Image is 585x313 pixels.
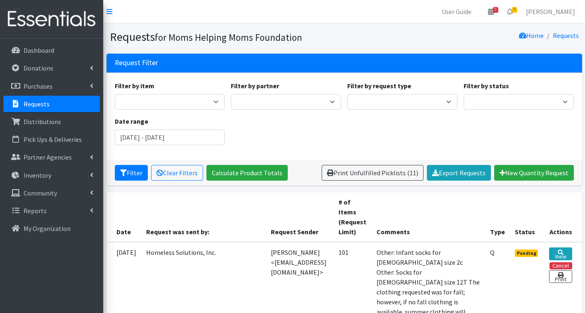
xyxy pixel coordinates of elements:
small: for Moms Helping Moms Foundation [155,31,302,43]
a: 8 [500,3,519,20]
a: Purchases [3,78,100,94]
p: Distributions [24,118,61,126]
p: Requests [24,100,50,108]
a: View [549,247,572,260]
th: Request Sender [266,192,334,242]
a: Calculate Product Totals [206,165,288,181]
a: Print Unfulfilled Picklists (11) [322,165,424,181]
h1: Requests [110,30,341,44]
a: [PERSON_NAME] [519,3,582,20]
p: Inventory [24,171,51,179]
abbr: Quantity [490,248,495,257]
a: Distributions [3,113,100,130]
a: Clear Filters [151,165,203,181]
th: Type [485,192,510,242]
button: Cancel [549,262,572,269]
label: Date range [115,116,148,126]
a: New Quantity Request [494,165,574,181]
th: Comments [372,192,485,242]
label: Filter by status [464,81,509,91]
button: Filter [115,165,148,181]
a: My Organization [3,220,100,237]
img: HumanEssentials [3,5,100,33]
a: Inventory [3,167,100,184]
label: Filter by request type [347,81,411,91]
span: Pending [515,249,538,257]
a: Community [3,185,100,201]
span: 5 [493,7,498,13]
label: Filter by partner [231,81,279,91]
p: Pick Ups & Deliveries [24,135,82,144]
a: Pick Ups & Deliveries [3,131,100,148]
p: Dashboard [24,46,54,54]
a: Donations [3,60,100,76]
input: January 1, 2011 - December 31, 2011 [115,129,225,145]
a: Export Requests [427,165,491,181]
a: Partner Agencies [3,149,100,165]
p: Partner Agencies [24,153,72,161]
p: Donations [24,64,53,72]
a: Requests [553,31,579,40]
a: Dashboard [3,42,100,59]
p: My Organization [24,224,71,233]
a: Home [519,31,544,40]
th: Actions [544,192,582,242]
p: Community [24,189,57,197]
a: Requests [3,96,100,112]
th: Status [510,192,545,242]
a: User Guide [435,3,478,20]
h3: Request Filter [115,59,158,67]
a: 5 [481,3,500,20]
a: Reports [3,202,100,219]
th: # of Items (Request Limit) [334,192,372,242]
a: Print [549,270,572,283]
p: Purchases [24,82,52,90]
th: Request was sent by: [141,192,266,242]
th: Date [107,192,141,242]
label: Filter by item [115,81,154,91]
p: Reports [24,207,47,215]
span: 8 [512,7,517,13]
